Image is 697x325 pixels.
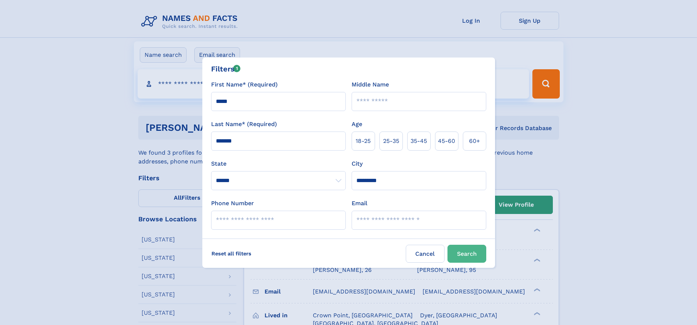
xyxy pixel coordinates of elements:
[211,80,278,89] label: First Name* (Required)
[406,245,445,263] label: Cancel
[211,63,241,74] div: Filters
[438,137,455,145] span: 45‑60
[352,199,367,208] label: Email
[211,199,254,208] label: Phone Number
[356,137,371,145] span: 18‑25
[352,80,389,89] label: Middle Name
[352,159,363,168] label: City
[383,137,399,145] span: 25‑35
[207,245,256,262] label: Reset all filters
[352,120,362,129] label: Age
[211,159,346,168] label: State
[411,137,427,145] span: 35‑45
[211,120,277,129] label: Last Name* (Required)
[469,137,480,145] span: 60+
[447,245,486,263] button: Search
